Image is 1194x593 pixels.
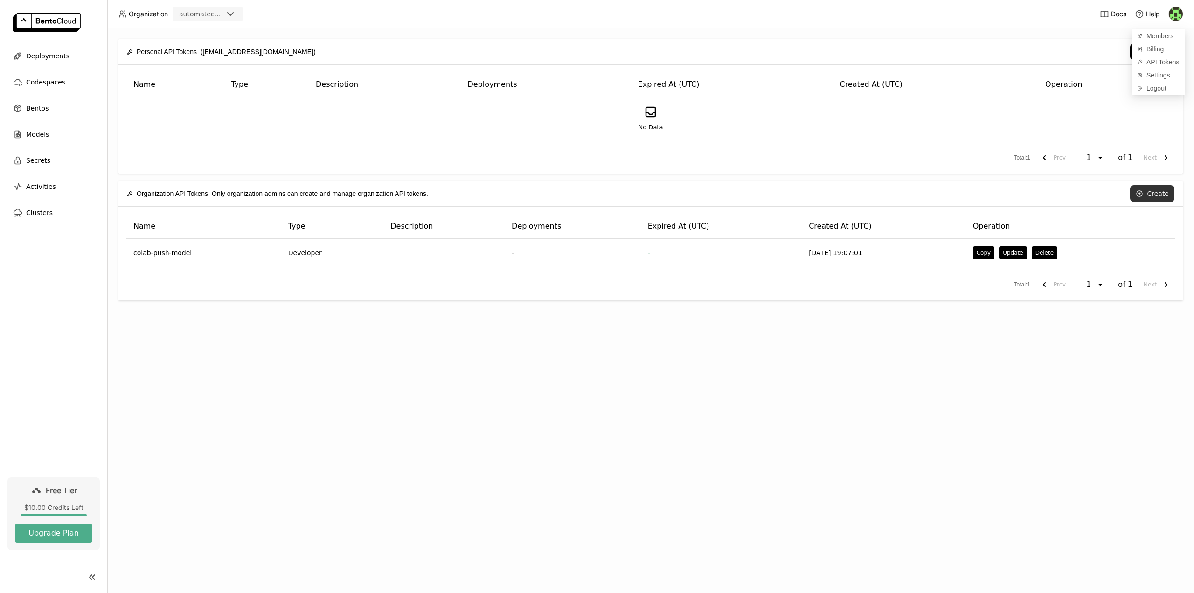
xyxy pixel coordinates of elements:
[7,125,100,144] a: Models
[281,214,383,239] th: Type
[126,239,281,267] td: colab-push-model
[13,13,81,32] img: logo
[1132,82,1185,95] div: Logout
[126,72,223,97] th: Name
[127,184,428,203] div: Only organization admins can create and manage organization API tokens.
[26,103,49,114] span: Bentos
[1146,10,1160,18] span: Help
[7,477,100,550] a: Free Tier$10.00 Credits LeftUpgrade Plan
[127,42,316,62] div: ([EMAIL_ADDRESS][DOMAIN_NAME])
[1130,185,1174,202] button: Create
[179,9,223,19] div: automatechrobotik
[1097,154,1104,161] svg: open
[999,246,1027,259] button: Update
[26,77,65,88] span: Codespaces
[1111,10,1126,18] span: Docs
[460,72,630,97] th: Deployments
[26,50,69,62] span: Deployments
[15,503,92,512] div: $10.00 Credits Left
[1100,9,1126,19] a: Docs
[1097,281,1104,288] svg: open
[26,129,49,140] span: Models
[640,214,801,239] th: Expired At (UTC)
[1132,56,1185,69] a: API Tokens
[1014,280,1030,289] span: Total : 1
[224,10,225,19] input: Selected automatechrobotik.
[1118,153,1132,162] span: of 1
[46,486,77,495] span: Free Tier
[1130,43,1174,60] button: Create
[965,214,1175,239] th: Operation
[7,203,100,222] a: Clusters
[137,47,197,57] span: Personal API Tokens
[1038,72,1175,97] th: Operation
[1146,45,1164,53] span: Billing
[126,214,281,239] th: Name
[7,177,100,196] a: Activities
[1035,276,1069,293] button: previous page. current page 1 of 1
[801,214,965,239] th: Created At (UTC)
[1146,71,1170,79] span: Settings
[973,246,994,259] button: Copy
[26,155,50,166] span: Secrets
[1132,29,1185,42] a: Members
[1083,280,1097,289] div: 1
[1169,7,1183,21] img: Maxime Gagné
[639,123,663,132] span: No Data
[26,207,53,218] span: Clusters
[7,99,100,118] a: Bentos
[7,151,100,170] a: Secrets
[1146,58,1180,66] span: API Tokens
[1132,69,1185,82] a: Settings
[1140,149,1175,166] button: next page. current page 1 of 1
[631,72,833,97] th: Expired At (UTC)
[1083,153,1097,162] div: 1
[1035,149,1069,166] button: previous page. current page 1 of 1
[1118,280,1132,289] span: of 1
[129,10,168,18] span: Organization
[1146,84,1166,92] span: Logout
[1140,276,1175,293] button: next page. current page 1 of 1
[1032,246,1057,259] button: Delete
[1135,9,1160,19] div: Help
[7,73,100,91] a: Codespaces
[504,239,640,267] td: -
[1132,42,1185,56] a: Billing
[7,47,100,65] a: Deployments
[832,72,1037,97] th: Created At (UTC)
[137,188,208,199] span: Organization API Tokens
[1014,153,1030,162] span: Total : 1
[26,181,56,192] span: Activities
[648,249,650,257] span: -
[1146,32,1173,40] span: Members
[504,214,640,239] th: Deployments
[308,72,460,97] th: Description
[281,239,383,267] td: Developer
[223,72,308,97] th: Type
[15,524,92,543] button: Upgrade Plan
[383,214,504,239] th: Description
[801,239,965,267] td: [DATE] 19:07:01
